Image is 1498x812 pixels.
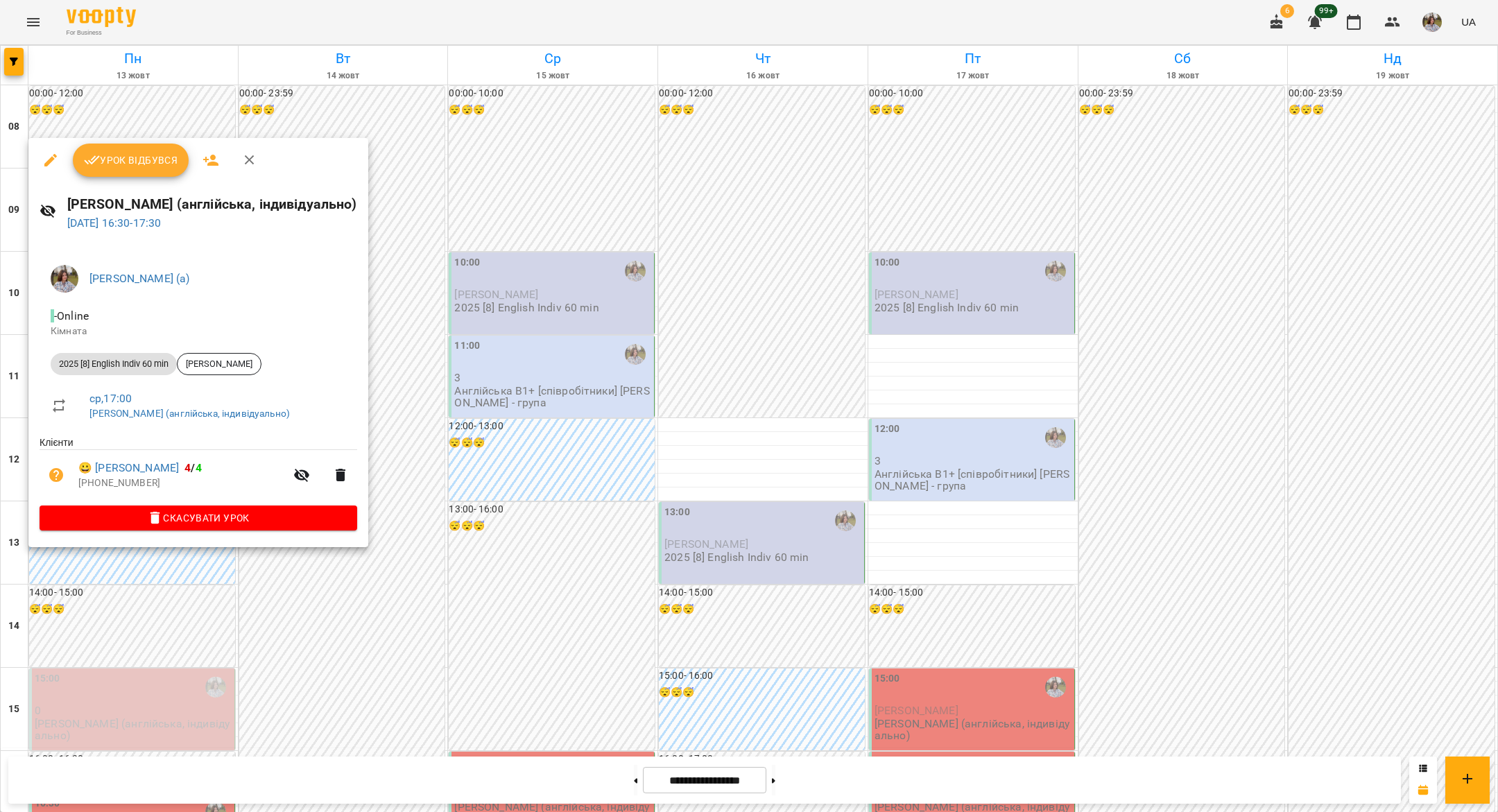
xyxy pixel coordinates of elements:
span: Урок відбувся [84,152,178,169]
a: [PERSON_NAME] (а) [89,272,190,285]
img: 2afcea6c476e385b61122795339ea15c.jpg [51,265,78,293]
a: [PERSON_NAME] (англійська, індивідуально) [89,408,290,419]
div: [PERSON_NAME] [177,353,261,375]
span: 2025 [8] English Indiv 60 min [51,358,177,370]
a: [DATE] 16:30-17:30 [67,216,162,230]
p: [PHONE_NUMBER] [78,476,285,490]
b: / [184,461,201,474]
span: - Online [51,309,92,322]
button: Урок відбувся [73,144,189,177]
ul: Клієнти [40,435,357,505]
span: [PERSON_NAME] [178,358,261,370]
span: Скасувати Урок [51,510,346,526]
a: ср , 17:00 [89,392,132,405]
p: Кімната [51,325,346,338]
button: Візит ще не сплачено. Додати оплату? [40,458,73,492]
h6: [PERSON_NAME] (англійська, індивідуально) [67,193,357,215]
button: Скасувати Урок [40,506,357,530]
span: 4 [184,461,191,474]
a: 😀 [PERSON_NAME] [78,460,179,476]
span: 4 [196,461,202,474]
